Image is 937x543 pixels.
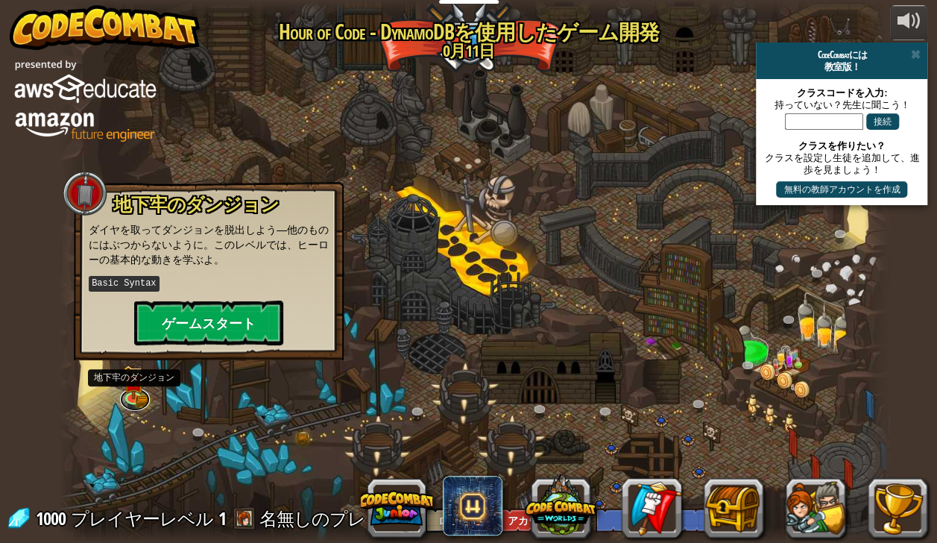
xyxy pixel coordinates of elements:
[259,506,418,530] span: 名無しのプレイヤー
[776,181,907,198] button: 無料の教師アカウントを作成
[762,48,921,60] div: CodeCombatには
[134,301,283,345] button: ゲームスタート
[763,98,920,110] div: 持っていない？先生に聞こう！
[762,60,921,72] div: 教室版！
[218,506,226,530] span: 1
[763,87,920,98] div: クラスコードを入力:
[127,378,139,387] img: portrait.png
[10,53,159,146] img: amazon_vert_lockup.png
[763,139,920,151] div: クラスを作りたい？
[866,113,899,130] button: 接続
[124,365,145,400] img: level-banner-unlock.png
[89,222,329,267] p: ダイヤを取ってダンジョンを脱出しよう—他のものにはぶつからないように。このレベルでは、ヒーローの基本的な動きを学ぶよ。
[71,506,213,531] span: プレイヤーレベル
[890,5,927,40] button: 音量を調整する
[763,151,920,175] div: クラスを設定し生徒を追加して、進歩を見ましょう！
[36,506,69,530] span: 1000
[113,192,279,217] span: 地下牢のダンジョン
[89,276,159,292] kbd: Basic Syntax
[10,5,201,50] img: CodeCombat - Learn how to code by playing a game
